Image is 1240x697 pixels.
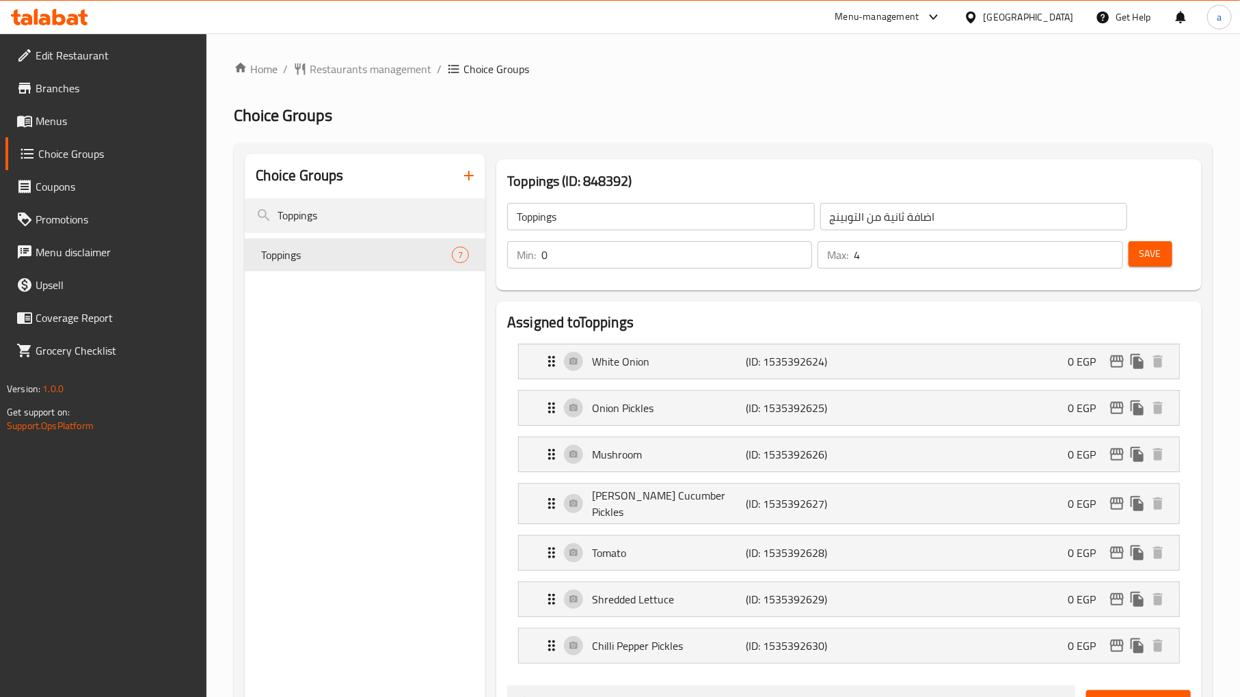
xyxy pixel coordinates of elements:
[5,105,207,137] a: Menus
[746,400,848,416] p: (ID: 1535392625)
[519,484,1179,523] div: Expand
[245,198,485,233] input: search
[1148,493,1168,514] button: delete
[5,170,207,203] a: Coupons
[1068,638,1107,654] p: 0 EGP
[592,487,746,520] p: [PERSON_NAME] Cucumber Pickles
[36,310,196,326] span: Coverage Report
[507,170,1191,192] h3: Toppings (ID: 848392)
[746,545,848,561] p: (ID: 1535392628)
[1127,543,1148,563] button: duplicate
[507,385,1191,431] li: Expand
[746,591,848,607] p: (ID: 1535392629)
[1127,493,1148,514] button: duplicate
[234,61,278,77] a: Home
[1107,493,1127,514] button: edit
[1068,591,1107,607] p: 0 EGP
[519,344,1179,379] div: Expand
[36,47,196,64] span: Edit Restaurant
[517,247,536,263] p: Min:
[38,146,196,162] span: Choice Groups
[746,353,848,370] p: (ID: 1535392624)
[1127,398,1148,418] button: duplicate
[7,380,40,398] span: Version:
[437,61,442,77] li: /
[592,591,746,607] p: Shredded Lettuce
[5,72,207,105] a: Branches
[1107,635,1127,656] button: edit
[36,211,196,228] span: Promotions
[5,39,207,72] a: Edit Restaurant
[36,277,196,293] span: Upsell
[453,249,468,262] span: 7
[592,638,746,654] p: Chilli Pepper Pickles
[261,247,452,263] span: Toppings
[245,238,485,271] div: Toppings7
[507,478,1191,530] li: Expand
[1148,351,1168,372] button: delete
[36,342,196,359] span: Grocery Checklist
[1107,589,1127,610] button: edit
[7,417,94,435] a: Support.OpsPlatform
[7,403,70,421] span: Get support on:
[310,61,431,77] span: Restaurants management
[592,353,746,370] p: White Onion
[36,80,196,96] span: Branches
[36,244,196,260] span: Menu disclaimer
[592,545,746,561] p: Tomato
[746,495,848,512] p: (ID: 1535392627)
[5,334,207,367] a: Grocery Checklist
[1140,245,1161,262] span: Save
[1127,589,1148,610] button: duplicate
[592,400,746,416] p: Onion Pickles
[519,629,1179,663] div: Expand
[1127,351,1148,372] button: duplicate
[463,61,529,77] span: Choice Groups
[5,203,207,236] a: Promotions
[507,576,1191,623] li: Expand
[984,10,1074,25] div: [GEOGRAPHIC_DATA]
[592,446,746,463] p: Mushroom
[234,100,332,131] span: Choice Groups
[1068,353,1107,370] p: 0 EGP
[36,113,196,129] span: Menus
[507,530,1191,576] li: Expand
[5,269,207,301] a: Upsell
[1107,398,1127,418] button: edit
[1148,589,1168,610] button: delete
[5,137,207,170] a: Choice Groups
[1148,543,1168,563] button: delete
[1127,444,1148,465] button: duplicate
[1068,400,1107,416] p: 0 EGP
[519,582,1179,616] div: Expand
[1107,444,1127,465] button: edit
[519,536,1179,570] div: Expand
[452,247,469,263] div: Choices
[5,236,207,269] a: Menu disclaimer
[283,61,288,77] li: /
[1068,545,1107,561] p: 0 EGP
[36,178,196,195] span: Coupons
[42,380,64,398] span: 1.0.0
[1127,635,1148,656] button: duplicate
[1148,635,1168,656] button: delete
[256,165,343,186] h2: Choice Groups
[827,247,848,263] p: Max:
[507,338,1191,385] li: Expand
[507,312,1191,333] h2: Assigned to Toppings
[1068,446,1107,463] p: 0 EGP
[835,9,919,25] div: Menu-management
[234,61,1213,77] nav: breadcrumb
[1148,398,1168,418] button: delete
[746,638,848,654] p: (ID: 1535392630)
[1107,543,1127,563] button: edit
[1129,241,1172,266] button: Save
[5,301,207,334] a: Coverage Report
[1068,495,1107,512] p: 0 EGP
[293,61,431,77] a: Restaurants management
[519,437,1179,471] div: Expand
[507,623,1191,669] li: Expand
[507,431,1191,478] li: Expand
[746,446,848,463] p: (ID: 1535392626)
[519,391,1179,425] div: Expand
